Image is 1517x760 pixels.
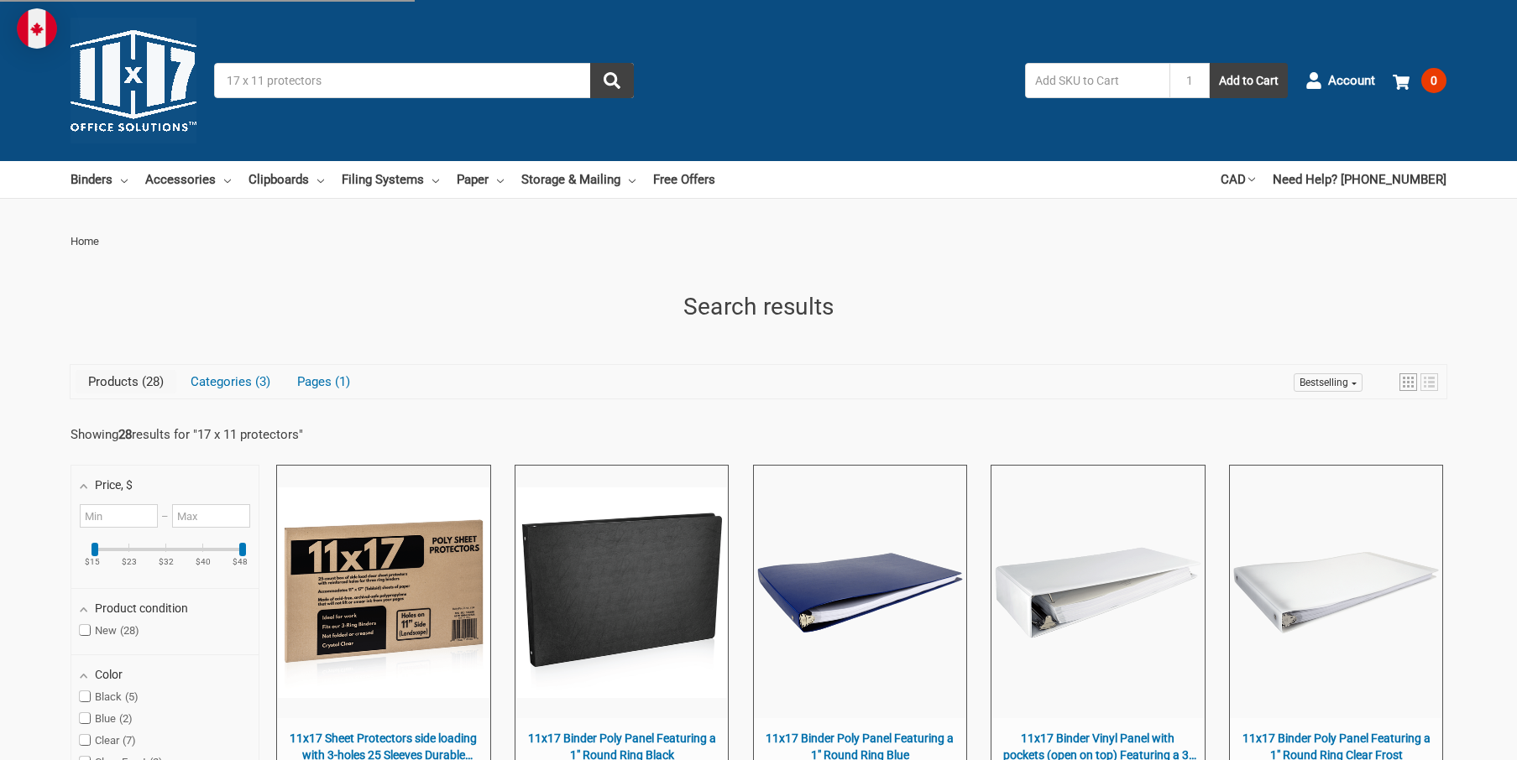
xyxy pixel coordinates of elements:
[755,487,965,698] img: 11x17 Binder Poly Panel Featuring a 1" Round Ring Blue
[248,161,324,198] a: Clipboards
[95,478,133,492] span: Price
[1399,373,1417,391] a: View grid mode
[80,624,139,638] span: New
[197,427,299,442] a: 17 x 11 protectors
[457,161,504,198] a: Paper
[214,63,634,98] input: Search by keyword, brand or SKU
[75,558,110,566] ins: $15
[1221,161,1255,198] a: CAD
[76,370,176,393] a: View Products Tab
[252,374,270,389] span: 3
[125,690,139,703] span: 5
[112,558,147,566] ins: $23
[1305,59,1375,102] a: Account
[95,668,123,681] span: Color
[71,18,196,143] img: 11x17.com
[80,734,136,747] span: Clear
[123,734,136,747] span: 7
[145,161,231,198] a: Accessories
[139,374,164,389] span: 28
[17,8,57,49] img: duty and tax information for Canada
[1421,68,1446,93] span: 0
[186,558,221,566] ins: $40
[178,370,283,393] a: View Categories Tab
[71,427,303,442] div: Showing results for " "
[71,161,128,198] a: Binders
[71,235,99,247] span: Home
[332,374,350,389] span: 1
[1328,71,1375,91] span: Account
[71,289,1446,325] h1: Search results
[1231,487,1441,698] img: 11x17 Binder Poly Panel Featuring a 1" Round Ring Clear Frost
[222,558,258,566] ins: $48
[1210,63,1288,98] button: Add to Cart
[172,504,250,528] input: Maximum value
[80,690,139,704] span: Black
[121,478,133,492] span: , $
[95,601,188,615] span: Product condition
[1393,59,1446,102] a: 0
[285,370,363,393] a: View Pages Tab
[1300,377,1348,388] span: Bestselling
[80,504,158,528] input: Minimum value
[149,558,184,566] ins: $32
[1420,373,1438,391] a: View list mode
[1378,715,1517,760] iframe: Google Customer Reviews
[1273,161,1446,198] a: Need Help? [PHONE_NUMBER]
[118,427,132,442] b: 28
[158,510,171,523] span: –
[1294,373,1363,392] a: Sort options
[119,712,133,725] span: 2
[120,624,139,637] span: 28
[653,161,715,198] a: Free Offers
[342,161,439,198] a: Filing Systems
[80,712,133,726] span: Blue
[1025,63,1169,98] input: Add SKU to Cart
[521,161,636,198] a: Storage & Mailing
